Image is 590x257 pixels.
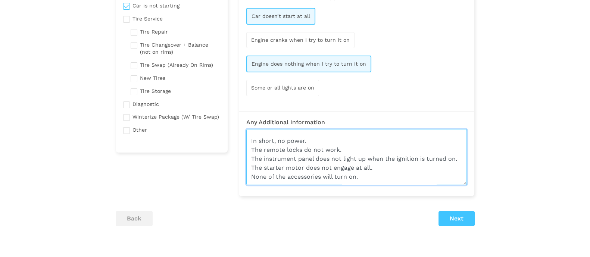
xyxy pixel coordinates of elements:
[116,211,153,226] button: back
[246,119,467,126] h3: Any Additional Information
[438,211,475,226] button: Next
[251,37,350,43] span: Engine cranks when I try to turn it on
[252,61,366,67] span: Engine does nothing when I try to turn it on
[251,85,314,91] span: Some or all lights are on
[252,13,310,19] span: Car doesn’t start at all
